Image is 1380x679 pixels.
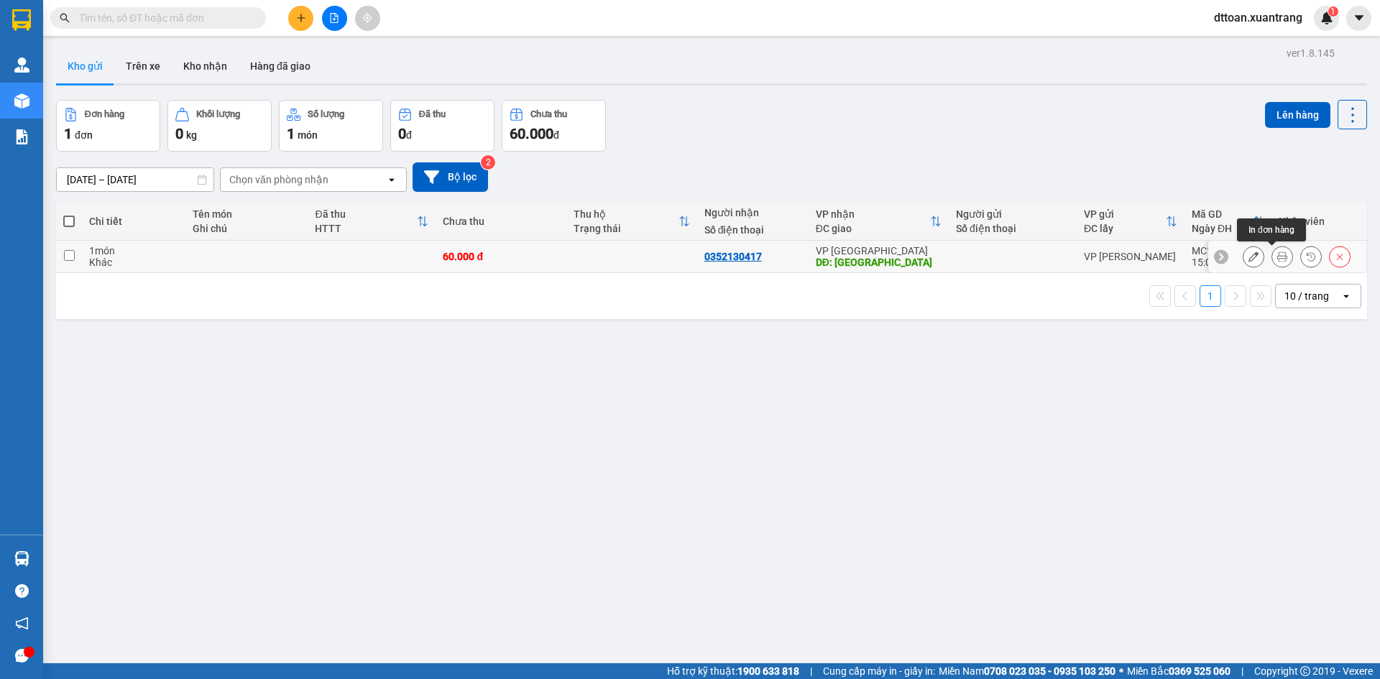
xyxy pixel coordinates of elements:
[1300,666,1310,676] span: copyright
[288,6,313,31] button: plus
[14,93,29,108] img: warehouse-icon
[1184,203,1271,241] th: Toggle SortBy
[1202,9,1314,27] span: dttoan.xuantrang
[308,109,344,119] div: Số lượng
[60,13,70,23] span: search
[167,100,272,152] button: Khối lượng0kg
[315,208,417,220] div: Đã thu
[79,10,249,26] input: Tìm tên, số ĐT hoặc mã đơn
[279,100,383,152] button: Số lượng1món
[15,584,29,598] span: question-circle
[406,129,412,141] span: đ
[56,49,114,83] button: Kho gửi
[1192,245,1264,257] div: MC1509250061
[12,9,31,31] img: logo-vxr
[386,174,397,185] svg: open
[1265,102,1330,128] button: Lên hàng
[502,100,606,152] button: Chưa thu60.000đ
[566,203,697,241] th: Toggle SortBy
[1346,6,1371,31] button: caret-down
[1287,45,1335,61] div: ver 1.8.145
[530,109,567,119] div: Chưa thu
[229,172,328,187] div: Chọn văn phòng nhận
[704,224,801,236] div: Số điện thoại
[816,245,942,257] div: VP [GEOGRAPHIC_DATA]
[1320,11,1333,24] img: icon-new-feature
[239,49,322,83] button: Hàng đã giao
[810,663,812,679] span: |
[1119,668,1123,674] span: ⚪️
[85,109,124,119] div: Đơn hàng
[1284,289,1329,303] div: 10 / trang
[1192,223,1253,234] div: Ngày ĐH
[1084,251,1177,262] div: VP [PERSON_NAME]
[704,251,762,262] div: 0352130417
[1084,223,1166,234] div: ĐC lấy
[308,203,436,241] th: Toggle SortBy
[89,257,178,268] div: Khác
[114,49,172,83] button: Trên xe
[193,208,300,220] div: Tên món
[64,125,72,142] span: 1
[193,223,300,234] div: Ghi chú
[175,125,183,142] span: 0
[823,663,935,679] span: Cung cấp máy in - giấy in:
[1243,246,1264,267] div: Sửa đơn hàng
[1077,203,1184,241] th: Toggle SortBy
[322,6,347,31] button: file-add
[956,208,1069,220] div: Người gửi
[419,109,446,119] div: Đã thu
[14,57,29,73] img: warehouse-icon
[298,129,318,141] span: món
[481,155,495,170] sup: 2
[1330,6,1335,17] span: 1
[296,13,306,23] span: plus
[1353,11,1366,24] span: caret-down
[56,100,160,152] button: Đơn hàng1đơn
[15,649,29,662] span: message
[1169,665,1230,677] strong: 0369 525 060
[89,245,178,257] div: 1 món
[186,129,197,141] span: kg
[413,162,488,192] button: Bộ lọc
[1237,218,1306,241] div: In đơn hàng
[75,129,93,141] span: đơn
[172,49,239,83] button: Kho nhận
[737,665,799,677] strong: 1900 633 818
[574,208,678,220] div: Thu hộ
[1192,208,1253,220] div: Mã GD
[398,125,406,142] span: 0
[362,13,372,23] span: aim
[1127,663,1230,679] span: Miền Bắc
[939,663,1115,679] span: Miền Nam
[1192,257,1264,268] div: 15:04 [DATE]
[443,251,559,262] div: 60.000 đ
[1328,6,1338,17] sup: 1
[57,168,213,191] input: Select a date range.
[196,109,240,119] div: Khối lượng
[1279,216,1358,227] div: Nhân viên
[704,207,801,218] div: Người nhận
[287,125,295,142] span: 1
[1340,290,1352,302] svg: open
[329,13,339,23] span: file-add
[956,223,1069,234] div: Số điện thoại
[443,216,559,227] div: Chưa thu
[984,665,1115,677] strong: 0708 023 035 - 0935 103 250
[816,257,942,268] div: DĐ: Mỹ Đình
[89,216,178,227] div: Chi tiết
[15,616,29,630] span: notification
[1241,663,1243,679] span: |
[14,129,29,144] img: solution-icon
[355,6,380,31] button: aim
[816,208,930,220] div: VP nhận
[816,223,930,234] div: ĐC giao
[390,100,494,152] button: Đã thu0đ
[574,223,678,234] div: Trạng thái
[667,663,799,679] span: Hỗ trợ kỹ thuật:
[1084,208,1166,220] div: VP gửi
[553,129,559,141] span: đ
[809,203,949,241] th: Toggle SortBy
[1200,285,1221,307] button: 1
[510,125,553,142] span: 60.000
